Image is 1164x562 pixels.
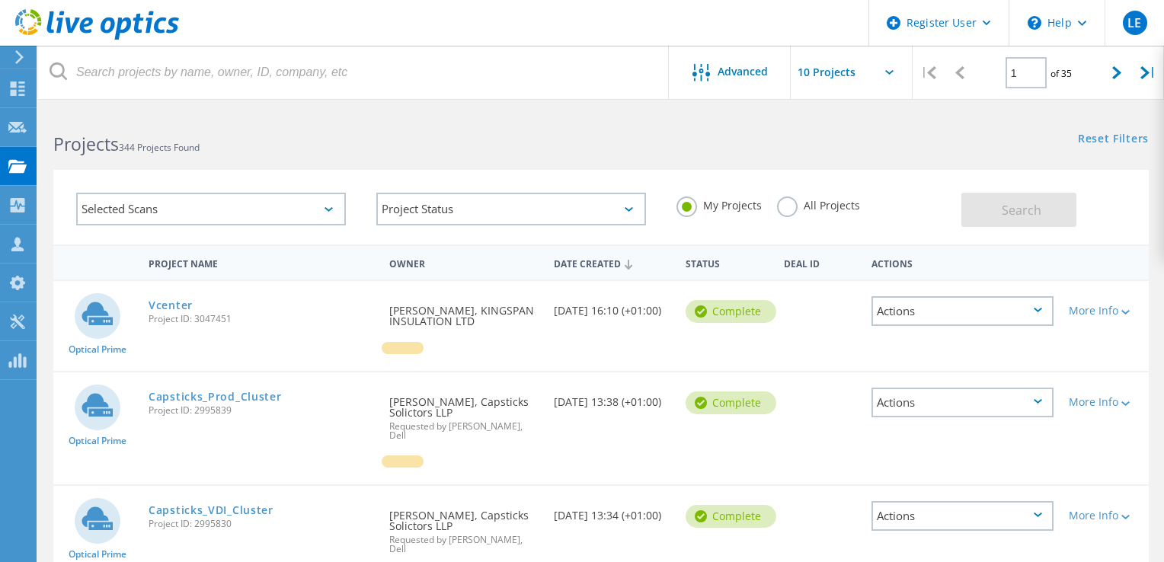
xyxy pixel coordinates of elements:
div: [DATE] 16:10 (+01:00) [546,281,678,331]
div: Actions [864,248,1061,276]
div: Owner [382,248,546,276]
button: Search [961,193,1076,227]
div: Status [678,248,776,276]
span: of 35 [1050,67,1072,80]
span: Optical Prime [69,436,126,445]
a: Capsticks_Prod_Cluster [149,391,281,402]
svg: \n [1028,16,1041,30]
div: More Info [1069,510,1141,521]
span: LE [1127,17,1141,29]
div: [PERSON_NAME], KINGSPAN INSULATION LTD [382,281,546,342]
div: [DATE] 13:34 (+01:00) [546,486,678,536]
a: Capsticks_VDI_Cluster [149,505,273,516]
span: Project ID: 2995839 [149,406,374,415]
div: Actions [871,501,1054,531]
span: 344 Projects Found [119,141,200,154]
input: Search projects by name, owner, ID, company, etc [38,46,670,99]
div: [DATE] 13:38 (+01:00) [546,372,678,423]
label: My Projects [676,196,762,211]
div: Actions [871,388,1054,417]
span: Requested by [PERSON_NAME], Dell [389,535,539,554]
span: Project ID: 3047451 [149,315,374,324]
div: Date Created [546,248,678,277]
div: | [1133,46,1164,100]
span: Optical Prime [69,345,126,354]
div: More Info [1069,305,1141,316]
div: Deal Id [776,248,864,276]
span: Optical Prime [69,550,126,559]
div: Project Name [141,248,382,276]
span: Advanced [718,66,768,77]
div: More Info [1069,397,1141,407]
div: Complete [686,505,776,528]
span: Requested by [PERSON_NAME], Dell [389,422,539,440]
div: [PERSON_NAME], Capsticks Solictors LLP [382,372,546,455]
span: Project ID: 2995830 [149,519,374,528]
a: Live Optics Dashboard [15,32,179,43]
div: | [913,46,944,100]
a: Reset Filters [1078,133,1149,146]
div: Project Status [376,193,646,225]
span: Search [1002,202,1041,219]
div: Selected Scans [76,193,346,225]
div: Actions [871,296,1054,326]
a: Vcenter [149,300,193,311]
div: Complete [686,391,776,414]
b: Projects [53,132,119,156]
label: All Projects [777,196,860,211]
div: Complete [686,300,776,323]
